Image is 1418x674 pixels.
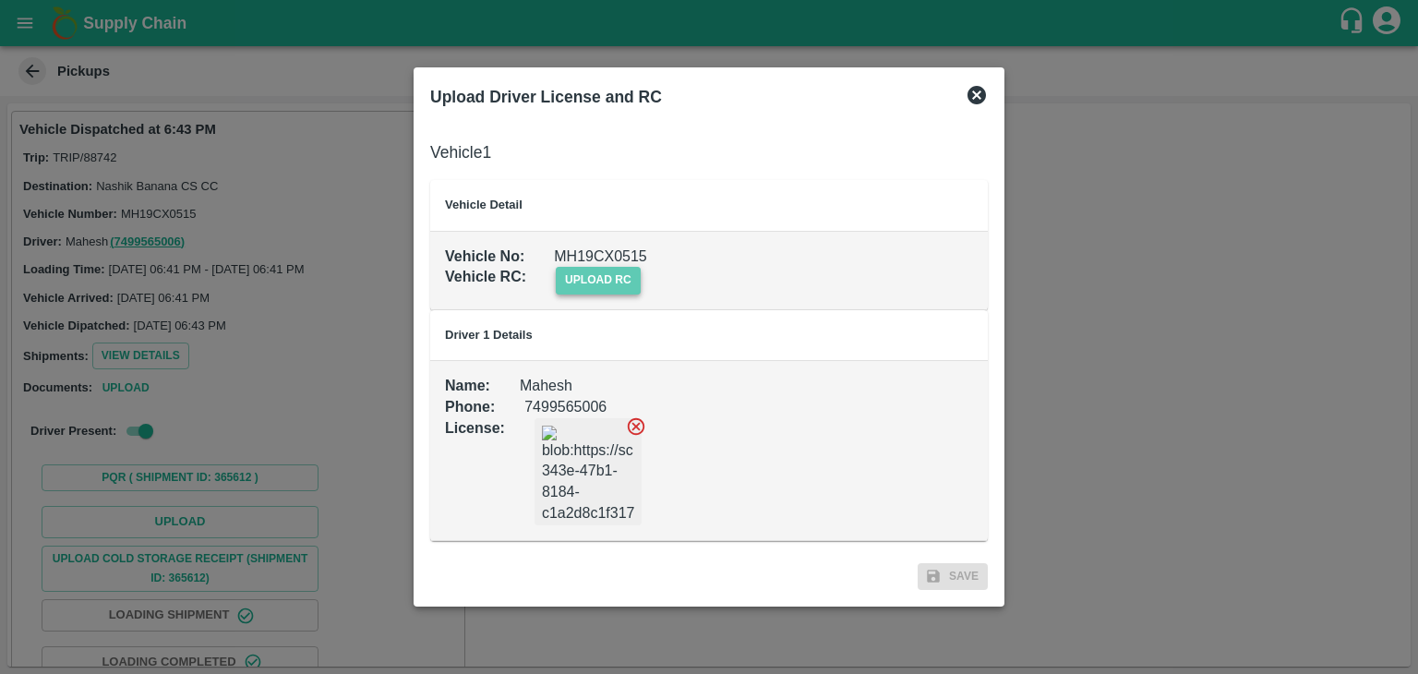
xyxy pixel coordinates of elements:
[445,328,533,342] b: Driver 1 Details
[445,198,523,211] b: Vehicle Detail
[495,367,607,418] div: 7499565006
[430,88,662,106] b: Upload Driver License and RC
[490,346,572,397] div: Mahesh
[445,269,526,284] b: Vehicle RC :
[445,420,505,436] b: License :
[524,217,647,268] div: MH19CX0515
[542,426,634,518] img: blob:https://sc.vegrow.in/bf0676e3-343e-47b1-8184-c1a2d8c1f317
[430,139,988,165] h6: Vehicle 1
[556,267,641,294] span: upload rc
